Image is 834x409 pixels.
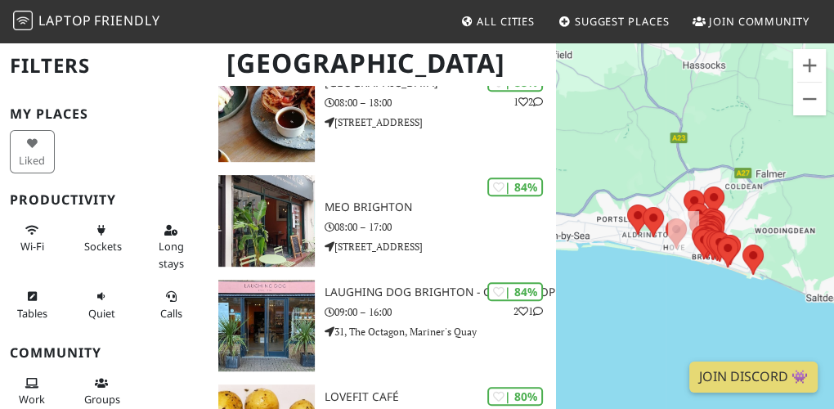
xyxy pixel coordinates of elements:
img: LaptopFriendly [13,11,33,30]
button: Zoom in [793,49,826,82]
p: 2 1 [513,303,543,319]
a: Laughing Dog Brighton - Café & Shop | 84% 21 Laughing Dog Brighton - Café & Shop 09:00 – 16:00 31... [208,280,556,371]
h1: [GEOGRAPHIC_DATA] [213,41,553,86]
p: 08:00 – 17:00 [325,219,556,235]
span: Work-friendly tables [17,306,47,321]
p: 09:00 – 16:00 [325,304,556,320]
a: Join Community [686,7,816,36]
a: MEO Brighton | 84% MEO Brighton 08:00 – 17:00 [STREET_ADDRESS] [208,175,556,267]
h3: Productivity [10,192,199,208]
span: Friendly [94,11,159,29]
h2: Filters [10,41,199,91]
h3: Lovefit Café [325,390,556,404]
div: | 80% [487,387,543,406]
img: MEO Brighton [218,175,315,267]
button: Tables [10,283,55,326]
span: Quiet [88,306,115,321]
span: Suggest Places [575,14,670,29]
button: Zoom out [793,83,826,115]
span: Group tables [84,392,120,407]
button: Sockets [79,217,124,260]
span: Join Community [709,14,809,29]
h3: MEO Brighton [325,200,556,214]
button: Long stays [149,217,194,276]
span: Long stays [159,239,184,270]
p: 31, The Octagon, Mariner's Quay [325,324,556,339]
a: Join Discord 👾 [689,362,818,393]
button: Wi-Fi [10,217,55,260]
h3: My Places [10,106,199,122]
p: [STREET_ADDRESS] [325,239,556,254]
span: Power sockets [84,239,122,254]
div: | 84% [487,282,543,301]
span: Stable Wi-Fi [20,239,44,254]
span: Laptop [38,11,92,29]
span: Video/audio calls [160,306,182,321]
img: Laughing Dog Brighton - Café & Shop [218,280,315,371]
a: LaptopFriendly LaptopFriendly [13,7,160,36]
button: Quiet [79,283,124,326]
span: All Cities [477,14,535,29]
a: All Cities [454,7,541,36]
a: Suggest Places [552,7,676,36]
button: Calls [149,283,194,326]
h3: Community [10,345,199,361]
img: WOLFOX AVENUE [218,70,315,162]
div: | 84% [487,178,543,196]
h3: Laughing Dog Brighton - Café & Shop [325,285,556,299]
a: WOLFOX AVENUE | 88% 12 [GEOGRAPHIC_DATA] 08:00 – 18:00 [STREET_ADDRESS] [208,70,556,162]
p: [STREET_ADDRESS] [325,115,556,130]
